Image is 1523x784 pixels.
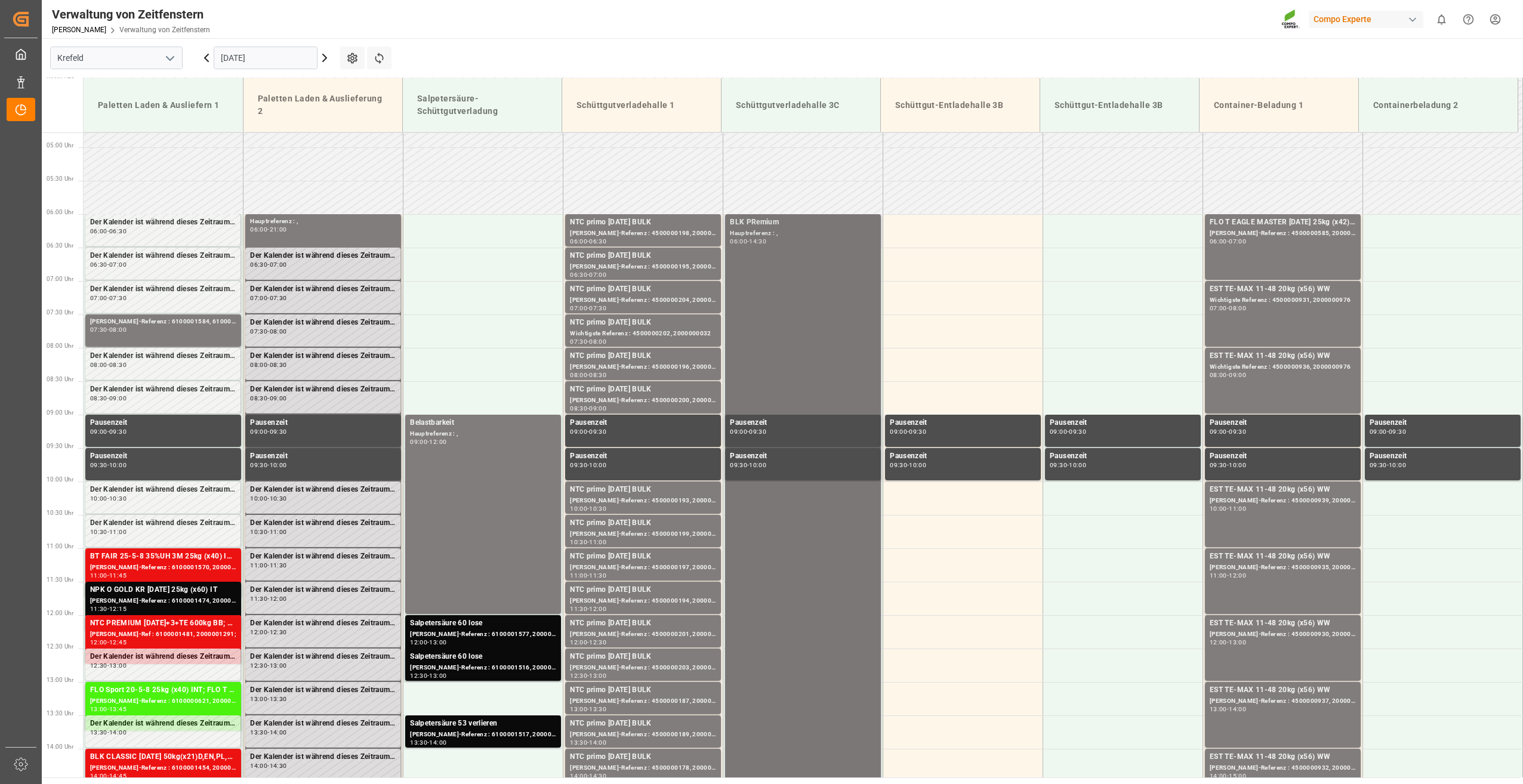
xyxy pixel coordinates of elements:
div: Schüttgutverladehalle 3C [731,94,871,116]
div: [PERSON_NAME]-Referenz : 6100001570, 2000001351 [90,563,236,573]
div: 07:30 [109,295,127,301]
div: - [587,339,589,344]
div: 12:15 [109,606,127,612]
span: 06:30 Uhr [47,242,73,249]
div: - [427,439,429,445]
div: Hauptreferenz : , [410,429,556,439]
div: 09:30 [1069,429,1086,434]
span: 07:30 Uhr [47,309,73,316]
span: 08:30 Uhr [47,376,73,382]
a: [PERSON_NAME] [52,26,106,34]
div: Der Kalender ist während dieses Zeitraums gesperrt. [90,384,236,396]
div: 11:00 [90,573,107,578]
div: 14:30 [749,239,766,244]
div: - [587,406,589,411]
div: Der Kalender ist während dieses Zeitraums gesperrt. [90,250,236,262]
div: Der Kalender ist während dieses Zeitraums gesperrt. [250,317,396,329]
div: - [1227,372,1229,378]
div: Pausenzeit [1050,450,1196,462]
div: Pausenzeit [90,417,236,429]
input: TT-MM-JJJJ [214,47,317,69]
div: 08:00 [589,339,606,344]
div: - [267,262,269,267]
div: Hauptreferenz : , [730,229,876,239]
div: 12:00 [90,640,107,645]
div: Pausenzeit [1370,417,1516,429]
div: Der Kalender ist während dieses Zeitraums gesperrt. [90,283,236,295]
div: - [587,462,589,468]
div: 08:30 [570,406,587,411]
div: 09:30 [109,429,127,434]
div: Der Kalender ist während dieses Zeitraums gesperrt. [250,618,396,629]
div: Paletten Laden & Auslieferung 2 [253,88,393,122]
div: Schüttgutverladehalle 1 [572,94,711,116]
input: Typ zum Suchen/Auswählen [50,47,183,69]
div: 12:45 [109,640,127,645]
div: [PERSON_NAME]-Referenz : 4500000196, 2000000032 [570,362,716,372]
span: 10:00 Uhr [47,476,73,483]
div: 09:30 [1210,462,1227,468]
div: 11:00 [250,563,267,568]
div: Pausenzeit [1210,450,1356,462]
div: - [267,462,269,468]
div: Pausenzeit [1370,450,1516,462]
div: - [587,640,589,645]
div: 09:00 [90,429,107,434]
div: Der Kalender ist während dieses Zeitraums gesperrt. [90,217,236,229]
div: 08:30 [90,396,107,401]
div: 07:30 [570,339,587,344]
div: - [267,529,269,535]
div: 07:30 [250,329,267,334]
div: 09:30 [589,429,606,434]
div: [PERSON_NAME]-Referenz : 6100001474, 2000001305 [90,596,236,606]
div: - [1067,462,1069,468]
div: 09:30 [270,429,287,434]
div: Der Kalender ist während dieses Zeitraums gesperrt. [250,283,396,295]
div: Container-Beladung 1 [1209,94,1349,116]
img: Screenshot%202023-09-29%20at%2010.02.21.png_1712312052.png [1281,9,1300,30]
div: 06:00 [570,239,587,244]
div: Wichtigste Referenz : 4500000931, 2000000976 [1210,295,1356,305]
div: 12:30 [90,663,107,668]
div: 06:00 [730,239,747,244]
div: 08:00 [270,329,287,334]
div: - [267,227,269,232]
div: 09:30 [730,462,747,468]
div: - [107,362,109,368]
div: 09:30 [90,462,107,468]
div: - [267,629,269,635]
div: Pausenzeit [730,450,876,462]
span: 11:30 Uhr [47,576,73,583]
div: 11:00 [109,529,127,535]
div: - [747,239,749,244]
div: - [107,496,109,501]
div: [PERSON_NAME]-Referenz : 4500000200, 2000000032 [570,396,716,406]
div: 09:30 [1050,462,1067,468]
div: 08:00 [570,372,587,378]
div: 07:30 [270,295,287,301]
div: 12:00 [250,629,267,635]
div: Schüttgut-Entladehalle 3B [1050,94,1189,116]
div: 09:30 [570,462,587,468]
div: Wichtigste Referenz : 4500000202, 2000000032 [570,329,716,339]
div: BLK PRemium [730,217,876,229]
span: 08:00 Uhr [47,342,73,349]
span: 07:00 Uhr [47,276,73,282]
div: Salpetersäure 60 lose [410,651,556,663]
div: - [907,462,909,468]
div: 09:00 [410,439,427,445]
button: 0 neue Benachrichtigungen anzeigen [1428,6,1455,33]
div: Schüttgut-Entladehalle 3B [890,94,1030,116]
div: [PERSON_NAME]-Referenz : 4500000195, 2000000032 [570,262,716,272]
div: [PERSON_NAME]-Referenz : 4500000201, 2000000032 [570,629,716,640]
div: Der Kalender ist während dieses Zeitraums gesperrt. [250,384,396,396]
div: EST TE-MAX 11-48 20kg (x56) WW [1210,618,1356,629]
div: NTC primo [DATE] BULK [570,317,716,329]
div: Wichtigste Referenz : 4500000936, 2000000976 [1210,362,1356,372]
div: NTC primo [DATE] BULK [570,283,716,295]
div: 11:30 [90,606,107,612]
div: 10:00 [109,462,127,468]
button: Hilfe-Center [1455,6,1482,33]
div: - [587,573,589,578]
div: 12:00 [270,596,287,601]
